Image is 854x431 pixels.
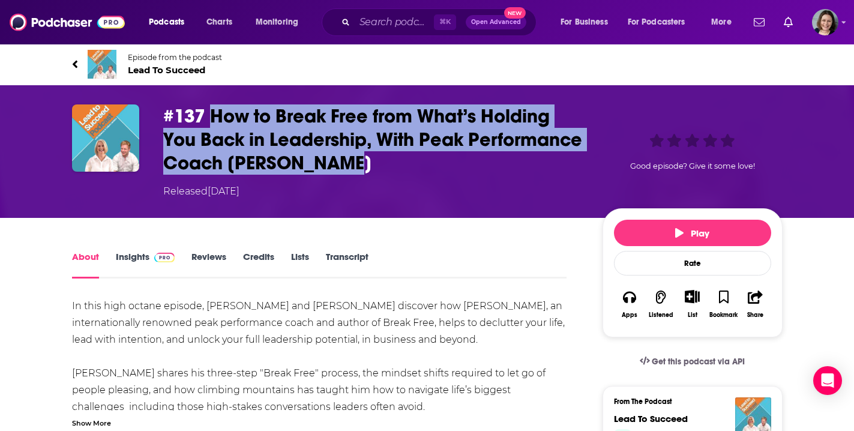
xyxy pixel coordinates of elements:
a: Charts [199,13,239,32]
div: Released [DATE] [163,184,239,199]
span: Open Advanced [471,19,521,25]
span: ⌘ K [434,14,456,30]
a: Lead To SucceedEpisode from the podcastLead To Succeed [72,50,783,79]
img: Podchaser Pro [154,253,175,262]
span: Episode from the podcast [128,53,222,62]
span: Monitoring [256,14,298,31]
button: open menu [552,13,623,32]
span: For Business [561,14,608,31]
button: Open AdvancedNew [466,15,526,29]
span: For Podcasters [628,14,685,31]
a: About [72,251,99,279]
button: open menu [620,13,703,32]
a: Show notifications dropdown [779,12,798,32]
a: Get this podcast via API [630,347,755,376]
button: Bookmark [708,282,739,326]
button: Show profile menu [812,9,838,35]
span: Podcasts [149,14,184,31]
img: #137 How to Break Free from What’s Holding You Back in Leadership, With Peak Performance Coach Sa... [72,104,139,172]
div: Open Intercom Messenger [813,366,842,395]
span: Play [675,228,709,239]
button: Share [739,282,771,326]
span: Lead To Succeed [128,64,222,76]
span: Charts [206,14,232,31]
span: Logged in as micglogovac [812,9,838,35]
span: New [504,7,526,19]
div: Apps [622,312,637,319]
img: Lead To Succeed [88,50,116,79]
div: Listened [649,312,673,319]
img: User Profile [812,9,838,35]
a: Transcript [326,251,368,279]
input: Search podcasts, credits, & more... [355,13,434,32]
a: InsightsPodchaser Pro [116,251,175,279]
a: Lists [291,251,309,279]
button: Play [614,220,771,246]
a: Show notifications dropdown [749,12,769,32]
a: Credits [243,251,274,279]
button: open menu [247,13,314,32]
div: Rate [614,251,771,276]
button: open menu [703,13,747,32]
img: Podchaser - Follow, Share and Rate Podcasts [10,11,125,34]
div: List [688,311,697,319]
div: Share [747,312,763,319]
span: Get this podcast via API [652,357,745,367]
div: Search podcasts, credits, & more... [333,8,548,36]
a: Reviews [191,251,226,279]
h1: #137 How to Break Free from What’s Holding You Back in Leadership, With Peak Performance Coach Sa... [163,104,583,175]
button: open menu [140,13,200,32]
button: Listened [645,282,676,326]
a: Lead To Succeed [614,413,688,424]
div: Bookmark [709,312,738,319]
span: More [711,14,732,31]
button: Apps [614,282,645,326]
span: Good episode? Give it some love! [630,161,755,170]
h3: From The Podcast [614,397,762,406]
div: Show More ButtonList [676,282,708,326]
button: Show More Button [680,290,705,303]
